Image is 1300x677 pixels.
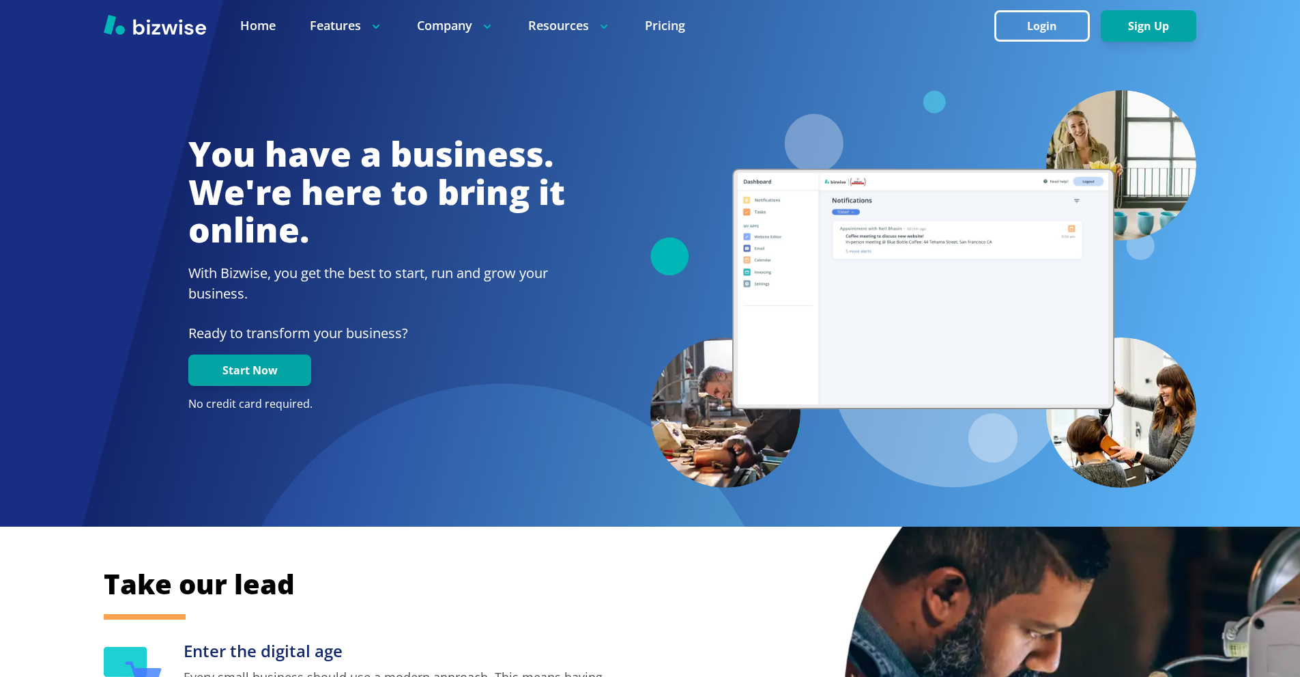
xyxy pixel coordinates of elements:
[994,20,1101,33] a: Login
[188,323,565,344] p: Ready to transform your business?
[104,14,206,35] img: Bizwise Logo
[994,10,1090,42] button: Login
[188,263,565,304] h2: With Bizwise, you get the best to start, run and grow your business.
[184,640,616,663] h3: Enter the digital age
[188,397,565,412] p: No credit card required.
[417,17,494,34] p: Company
[188,135,565,249] h1: You have a business. We're here to bring it online.
[1101,20,1196,33] a: Sign Up
[645,17,685,34] a: Pricing
[240,17,276,34] a: Home
[1101,10,1196,42] button: Sign Up
[188,355,311,386] button: Start Now
[528,17,611,34] p: Resources
[104,566,1127,603] h2: Take our lead
[310,17,383,34] p: Features
[188,364,311,377] a: Start Now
